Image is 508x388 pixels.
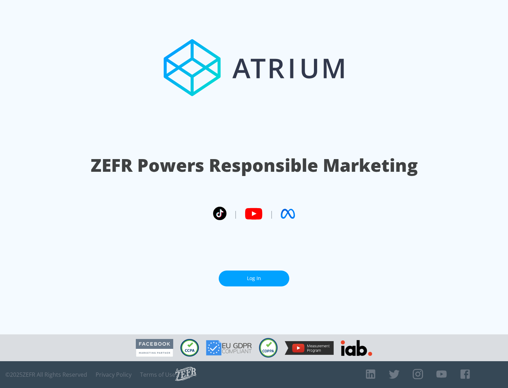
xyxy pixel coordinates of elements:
h1: ZEFR Powers Responsible Marketing [91,153,418,177]
span: | [234,208,238,219]
img: Facebook Marketing Partner [136,339,173,357]
a: Privacy Policy [96,371,132,378]
img: IAB [341,340,372,356]
img: YouTube Measurement Program [285,341,334,355]
img: COPPA Compliant [259,338,278,358]
a: Terms of Use [140,371,175,378]
span: | [270,208,274,219]
img: GDPR Compliant [206,340,252,356]
a: Log In [219,271,289,286]
span: © 2025 ZEFR All Rights Reserved [5,371,87,378]
img: CCPA Compliant [180,339,199,357]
